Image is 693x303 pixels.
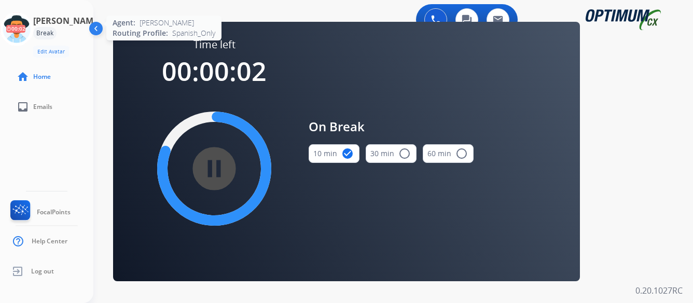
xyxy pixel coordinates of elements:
mat-icon: radio_button_unchecked [455,147,468,160]
span: [PERSON_NAME] [140,18,194,28]
mat-icon: home [17,71,29,83]
a: FocalPoints [8,200,71,224]
mat-icon: pause_circle_filled [208,162,220,175]
mat-icon: inbox [17,101,29,113]
button: 10 min [309,144,359,163]
button: 30 min [366,144,417,163]
span: FocalPoints [37,208,71,216]
span: Emails [33,103,52,111]
span: Routing Profile: [113,28,168,38]
button: 60 min [423,144,474,163]
span: Spanish_Only [172,28,215,38]
div: Break [33,27,57,39]
span: Help Center [32,237,67,245]
span: 00:00:02 [162,53,267,89]
span: Agent: [113,18,135,28]
p: 0.20.1027RC [635,284,683,297]
mat-icon: check_circle [341,147,354,160]
span: Home [33,73,51,81]
span: On Break [309,117,474,136]
span: Log out [31,267,54,276]
mat-icon: radio_button_unchecked [398,147,411,160]
h3: [PERSON_NAME] [33,15,101,27]
button: Edit Avatar [33,46,69,58]
span: Time left [193,37,235,52]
